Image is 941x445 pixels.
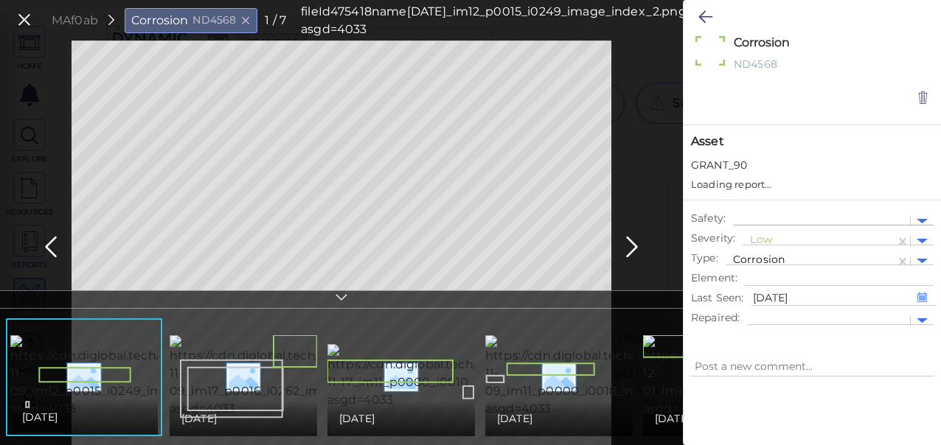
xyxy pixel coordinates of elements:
[339,410,375,427] span: [DATE]
[878,379,930,434] iframe: Chat
[655,410,690,427] span: [DATE]
[327,344,603,409] img: https://cdn.diglobal.tech/width210/4033/2020-11-17_im11_p0000_i0010_image_index_1.png?asgd=4033
[131,12,188,29] span: Corrosion
[733,253,785,266] span: Corrosion
[301,3,693,38] div: fileId 475418 name [DATE]_im12_p0015_i0249_image_index_2.png?asgd=4033
[170,335,444,418] img: https://cdn.diglobal.tech/width210/4033/2022-11-09_im17_p0016_i0262_image_index_2.png?asgd=4033
[691,158,747,173] span: GRANT_90
[497,410,532,427] span: [DATE]
[691,310,740,326] span: Repaired :
[10,335,285,418] img: https://cdn.diglobal.tech/width210/4033/2022-11-09_im12_p0015_i0249_image_index_2.png?asgd=4033
[730,57,883,75] div: ND4568
[691,270,737,286] span: Element :
[691,231,735,246] span: Severity :
[52,12,98,29] div: MAf0ab
[22,408,58,426] span: [DATE]
[192,13,236,28] span: ND4568
[643,335,916,418] img: https://cdn.diglobal.tech/width210/4033/2016-12-01_im13_p0002_i0054_image_index_1.png?asgd=4033
[181,410,217,427] span: [DATE]
[691,133,934,150] span: Asset
[485,335,758,418] img: https://cdn.diglobal.tech/width210/4033/2018-11-09_im11_p0000_i0018_image_index_1.png?asgd=4033
[750,233,771,246] span: Low
[691,250,718,266] span: Type :
[691,178,772,190] span: Loading report...
[265,12,286,29] div: 1 / 7
[730,34,883,51] textarea: Corrosion
[691,211,726,226] span: Safety :
[691,290,744,306] span: Last Seen :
